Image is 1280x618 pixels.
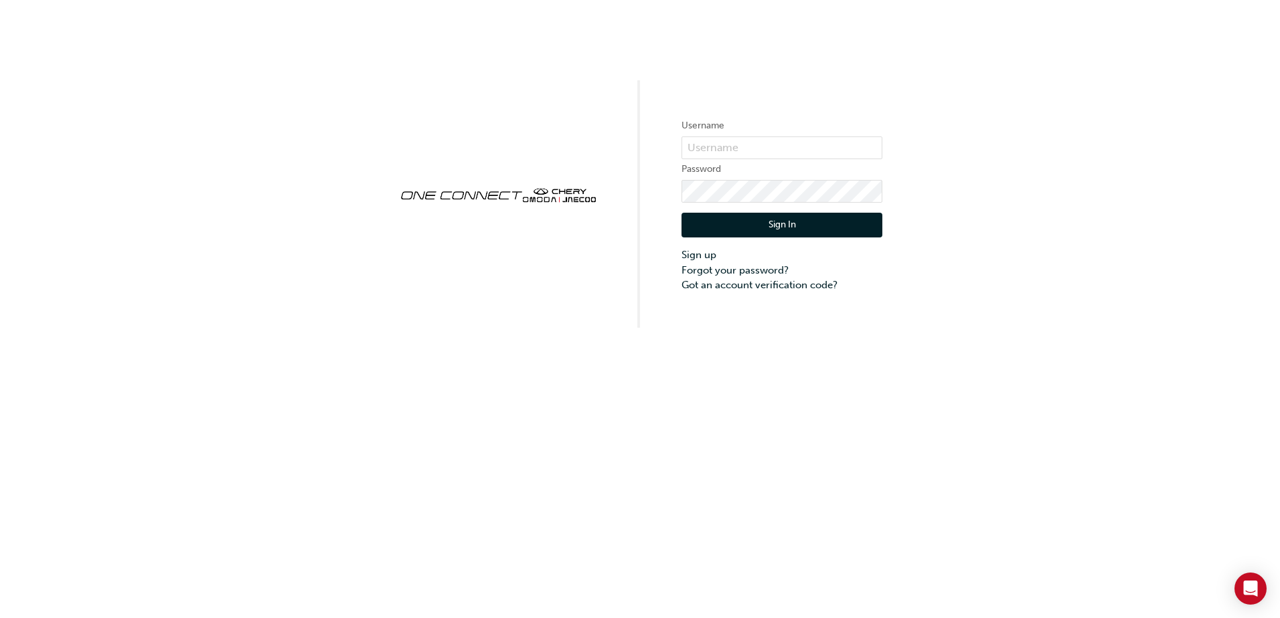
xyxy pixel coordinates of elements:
div: Open Intercom Messenger [1234,573,1267,605]
input: Username [682,136,882,159]
a: Forgot your password? [682,263,882,278]
label: Password [682,161,882,177]
a: Got an account verification code? [682,278,882,293]
button: Sign In [682,213,882,238]
label: Username [682,118,882,134]
img: oneconnect [398,177,598,211]
a: Sign up [682,247,882,263]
